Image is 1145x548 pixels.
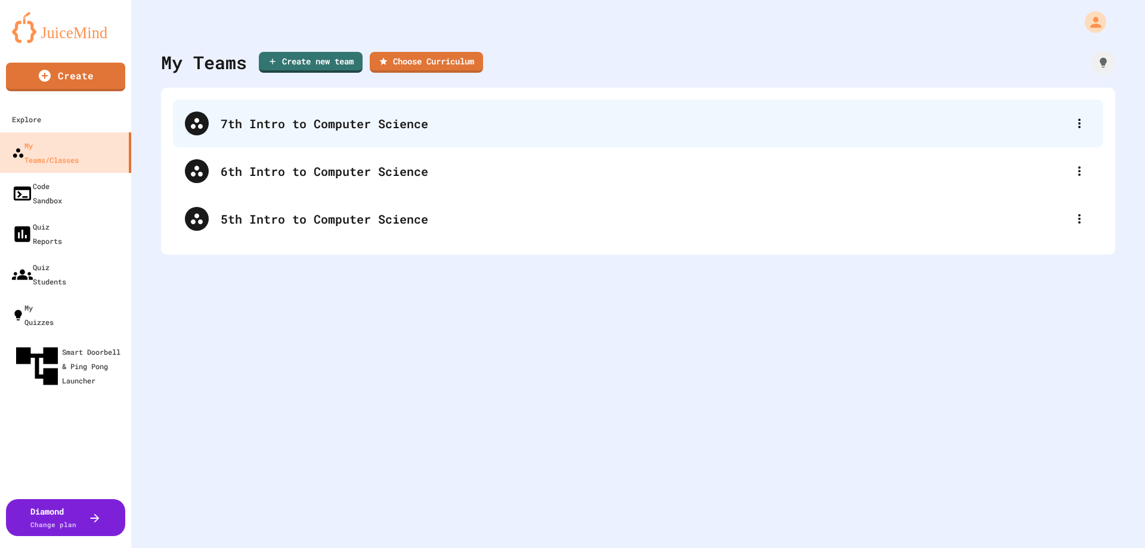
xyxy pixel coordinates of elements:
[12,301,54,329] div: My Quizzes
[1072,8,1109,36] div: My Account
[173,147,1103,195] div: 6th Intro to Computer Science
[12,112,41,126] div: Explore
[30,505,76,530] div: Diamond
[173,195,1103,243] div: 5th Intro to Computer Science
[370,52,483,73] a: Choose Curriculum
[12,179,62,208] div: Code Sandbox
[259,52,363,73] a: Create new team
[12,12,119,43] img: logo-orange.svg
[221,162,1067,180] div: 6th Intro to Computer Science
[12,260,66,289] div: Quiz Students
[30,520,76,529] span: Change plan
[12,219,62,248] div: Quiz Reports
[173,100,1103,147] div: 7th Intro to Computer Science
[221,114,1067,132] div: 7th Intro to Computer Science
[6,499,125,536] button: DiamondChange plan
[12,138,79,167] div: My Teams/Classes
[161,49,247,76] div: My Teams
[6,63,125,91] a: Create
[1091,51,1115,75] div: How it works
[12,341,126,391] div: Smart Doorbell & Ping Pong Launcher
[221,210,1067,228] div: 5th Intro to Computer Science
